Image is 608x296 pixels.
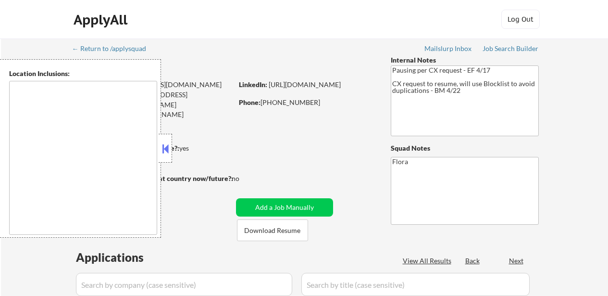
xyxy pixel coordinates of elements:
[501,10,540,29] button: Log Out
[424,45,472,54] a: Mailslurp Inbox
[9,69,157,78] div: Location Inclusions:
[237,219,308,241] button: Download Resume
[465,256,481,266] div: Back
[72,45,155,52] div: ← Return to /applysquad
[391,143,539,153] div: Squad Notes
[76,252,171,263] div: Applications
[76,273,292,296] input: Search by company (case sensitive)
[72,45,155,54] a: ← Return to /applysquad
[239,98,261,106] strong: Phone:
[391,55,539,65] div: Internal Notes
[236,198,333,217] button: Add a Job Manually
[301,273,530,296] input: Search by title (case sensitive)
[403,256,454,266] div: View All Results
[239,80,267,89] strong: LinkedIn:
[269,80,341,89] a: [URL][DOMAIN_NAME]
[483,45,539,52] div: Job Search Builder
[74,12,130,28] div: ApplyAll
[424,45,472,52] div: Mailslurp Inbox
[509,256,524,266] div: Next
[232,174,259,183] div: no
[239,98,375,107] div: [PHONE_NUMBER]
